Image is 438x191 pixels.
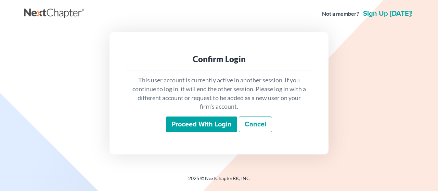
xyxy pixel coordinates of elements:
[322,10,359,18] strong: Not a member?
[131,76,307,111] p: This user account is currently active in another session. If you continue to log in, it will end ...
[362,10,414,17] a: Sign up [DATE]!
[239,117,272,132] a: Cancel
[166,117,237,132] input: Proceed with login
[24,175,414,187] div: 2025 © NextChapterBK, INC
[131,54,307,65] div: Confirm Login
